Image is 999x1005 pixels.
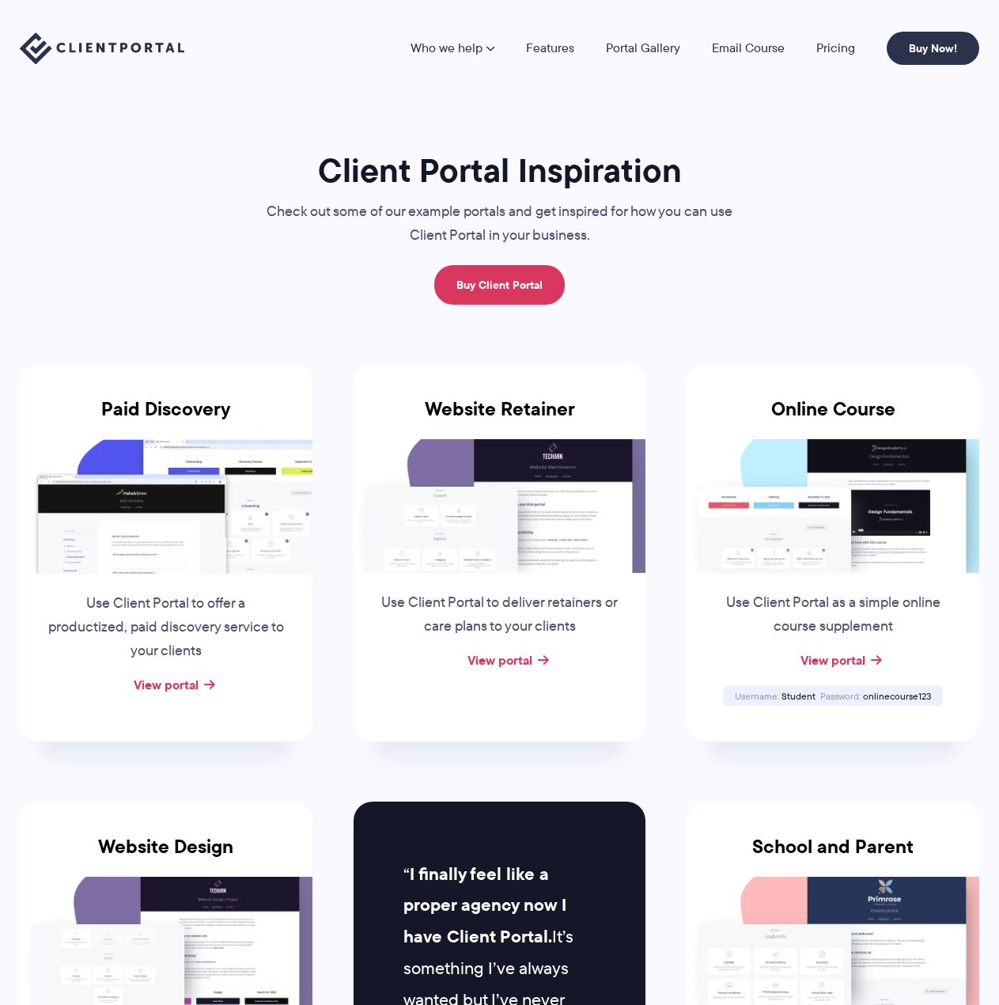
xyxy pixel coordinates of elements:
[606,42,680,55] a: Portal Gallery
[354,398,646,439] h3: Website Retainer
[20,398,312,439] h3: Paid Discovery
[380,591,620,639] p: Use Client Portal to deliver retainers or care plans to your clients
[46,592,286,663] p: Use Client Portal to offer a productized, paid discovery service to your clients
[434,265,565,305] a: Buy Client Portal
[526,42,574,55] a: Features
[820,689,861,703] span: Password
[781,689,815,703] span: Student
[403,861,566,950] strong: I finally feel like a proper agency now I have Client Portal.
[134,675,199,694] a: View portal
[467,650,532,669] a: View portal
[816,42,855,55] a: Pricing
[235,150,765,192] h1: Client Portal Inspiration
[800,650,865,669] a: View portal
[735,689,779,703] span: Username
[887,32,979,65] a: Buy Now!
[20,836,312,877] h3: Website Design
[713,591,953,639] p: Use Client Portal as a simple online course supplement
[687,398,979,439] h3: Online Course
[411,42,494,55] a: Who we help
[687,836,979,877] h3: School and Parent
[712,42,785,55] a: Email Course
[235,200,765,248] p: Check out some of our example portals and get inspired for how you can use Client Portal in your ...
[863,689,931,703] span: onlinecourse123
